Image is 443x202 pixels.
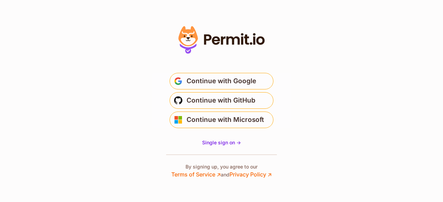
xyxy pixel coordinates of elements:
a: Single sign on -> [202,139,241,146]
span: Single sign on -> [202,140,241,145]
span: Continue with Google [187,76,256,87]
p: By signing up, you agree to our and [171,163,272,179]
button: Continue with GitHub [170,92,273,109]
span: Continue with Microsoft [187,114,264,125]
a: Privacy Policy ↗ [229,171,272,178]
a: Terms of Service ↗ [171,171,221,178]
button: Continue with Google [170,73,273,89]
button: Continue with Microsoft [170,112,273,128]
span: Continue with GitHub [187,95,255,106]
